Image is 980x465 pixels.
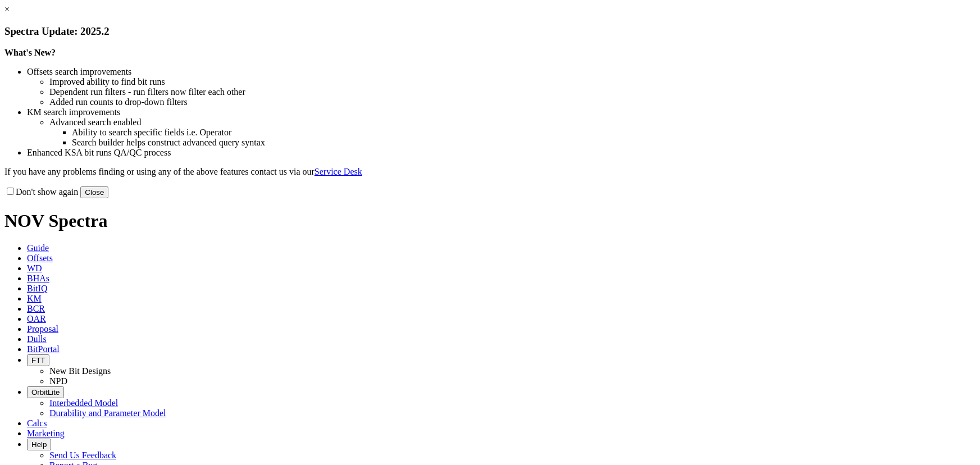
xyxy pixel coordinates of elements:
[80,186,108,198] button: Close
[31,356,45,364] span: FTT
[27,273,49,283] span: BHAs
[314,167,362,176] a: Service Desk
[49,376,67,386] a: NPD
[27,67,976,77] li: Offsets search improvements
[27,294,42,303] span: KM
[4,187,78,197] label: Don't show again
[49,366,111,376] a: New Bit Designs
[27,428,65,438] span: Marketing
[72,127,976,138] li: Ability to search specific fields i.e. Operator
[4,167,976,177] p: If you have any problems finding or using any of the above features contact us via our
[27,344,60,354] span: BitPortal
[31,388,60,396] span: OrbitLite
[27,243,49,253] span: Guide
[4,4,10,14] a: ×
[4,211,976,231] h1: NOV Spectra
[49,117,976,127] li: Advanced search enabled
[27,314,46,323] span: OAR
[31,440,47,449] span: Help
[7,188,14,195] input: Don't show again
[27,107,976,117] li: KM search improvements
[27,334,47,344] span: Dulls
[49,450,116,460] a: Send Us Feedback
[27,324,58,334] span: Proposal
[49,398,118,408] a: Interbedded Model
[4,48,56,57] strong: What's New?
[27,418,47,428] span: Calcs
[27,263,42,273] span: WD
[49,77,976,87] li: Improved ability to find bit runs
[49,87,976,97] li: Dependent run filters - run filters now filter each other
[49,97,976,107] li: Added run counts to drop-down filters
[72,138,976,148] li: Search builder helps construct advanced query syntax
[27,148,976,158] li: Enhanced KSA bit runs QA/QC process
[27,284,47,293] span: BitIQ
[49,408,166,418] a: Durability and Parameter Model
[27,304,45,313] span: BCR
[27,253,53,263] span: Offsets
[4,25,976,38] h3: Spectra Update: 2025.2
